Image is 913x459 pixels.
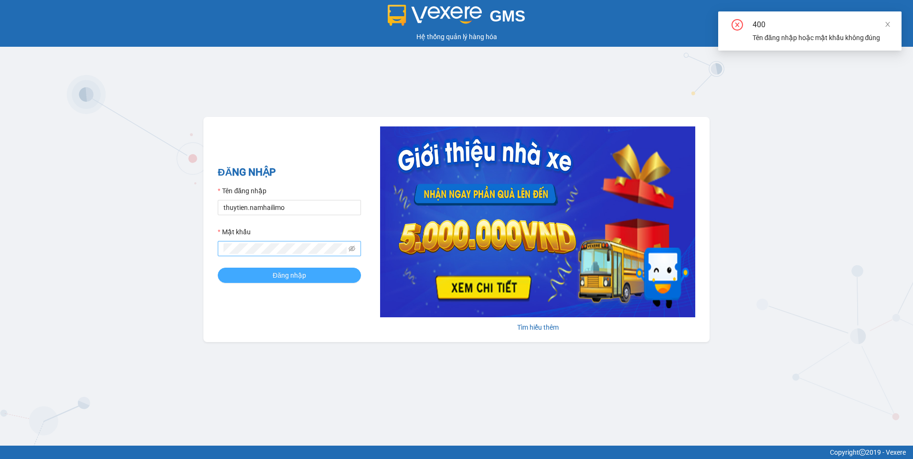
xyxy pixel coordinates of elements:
[2,31,911,42] div: Hệ thống quản lý hàng hóa
[753,32,890,43] div: Tên đăng nhập hoặc mật khẩu không đúng
[349,245,355,252] span: eye-invisible
[388,5,482,26] img: logo 2
[380,322,695,333] div: Tìm hiểu thêm
[489,7,525,25] span: GMS
[753,19,890,31] div: 400
[218,186,266,196] label: Tên đăng nhập
[218,200,361,215] input: Tên đăng nhập
[884,21,891,28] span: close
[732,19,743,32] span: close-circle
[380,126,695,317] img: banner-0
[223,243,347,254] input: Mật khẩu
[7,447,906,458] div: Copyright 2019 - Vexere
[218,227,251,237] label: Mật khẩu
[218,268,361,283] button: Đăng nhập
[218,165,361,180] h2: ĐĂNG NHẬP
[273,270,306,281] span: Đăng nhập
[859,449,866,456] span: copyright
[388,14,526,22] a: GMS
